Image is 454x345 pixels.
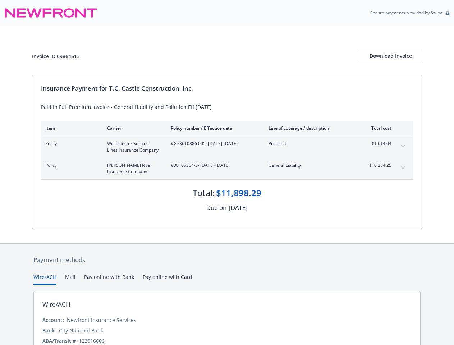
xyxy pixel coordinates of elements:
span: Westchester Surplus Lines Insurance Company [107,141,159,153]
div: Invoice ID: 69864513 [32,52,80,60]
div: Policy[PERSON_NAME] River Insurance Company#00106364-5- [DATE]-[DATE]General Liability$10,284.25e... [41,158,413,179]
span: #G73610886 005 - [DATE]-[DATE] [171,141,257,147]
div: Account: [42,316,64,324]
div: $11,898.29 [216,187,261,199]
button: Download Invoice [359,49,422,63]
div: Paid In Full Premium Invoice - General Liability and Pollution Eff [DATE] [41,103,413,111]
span: #00106364-5 - [DATE]-[DATE] [171,162,257,169]
div: PolicyWestchester Surplus Lines Insurance Company#G73610886 005- [DATE]-[DATE]Pollution$1,614.04e... [41,136,413,158]
div: [DATE] [229,203,248,212]
span: [PERSON_NAME] River Insurance Company [107,162,159,175]
button: Wire/ACH [33,273,56,285]
span: $10,284.25 [364,162,391,169]
span: Pollution [269,141,353,147]
div: Total: [193,187,215,199]
div: Carrier [107,125,159,131]
div: City National Bank [59,327,103,334]
div: Total cost [364,125,391,131]
p: Secure payments provided by Stripe [370,10,442,16]
div: Wire/ACH [42,300,70,309]
div: ABA/Transit # [42,337,76,345]
div: Due on [206,203,226,212]
div: Line of coverage / description [269,125,353,131]
button: Mail [65,273,75,285]
span: General Liability [269,162,353,169]
span: Policy [45,162,96,169]
div: Payment methods [33,255,421,264]
button: Pay online with Card [143,273,192,285]
div: Policy number / Effective date [171,125,257,131]
button: expand content [397,141,409,152]
span: Policy [45,141,96,147]
div: Insurance Payment for T.C. Castle Construction, Inc. [41,84,413,93]
button: Pay online with Bank [84,273,134,285]
div: Newfront Insurance Services [67,316,136,324]
span: $1,614.04 [364,141,391,147]
div: Bank: [42,327,56,334]
div: Item [45,125,96,131]
button: expand content [397,162,409,174]
div: 122016066 [79,337,105,345]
